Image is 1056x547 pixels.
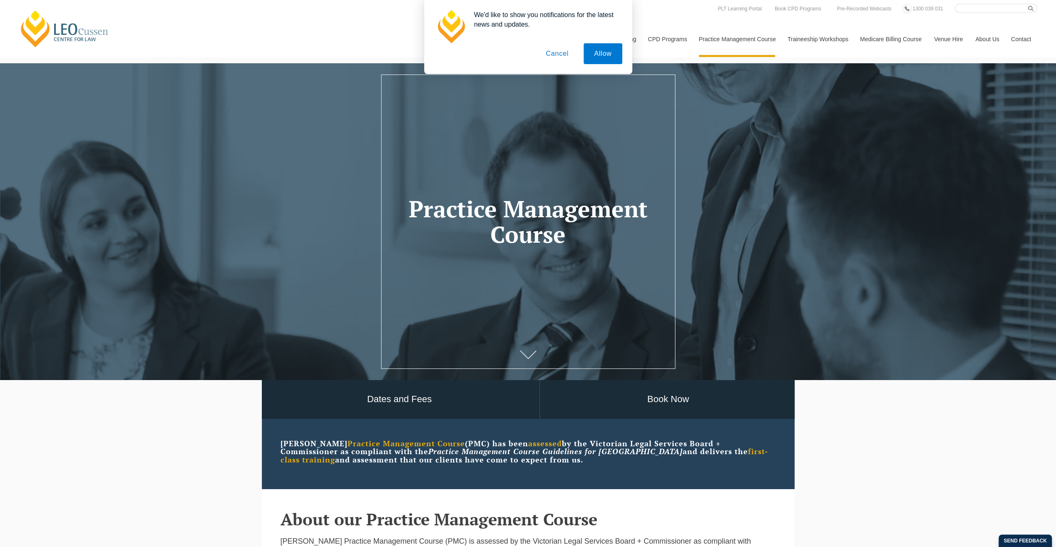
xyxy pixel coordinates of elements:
strong: assessed [528,438,562,448]
div: We'd like to show you notifications for the latest news and updates. [467,10,622,29]
a: Book Now [540,380,797,419]
p: [PERSON_NAME] (PMC) has been by the Victorian Legal Services Board + Commissioner as compliant wi... [281,440,776,464]
h2: About our Practice Management Course [281,510,776,528]
strong: Practice Management Course [348,438,465,448]
img: notification icon [434,10,467,43]
h1: Practice Management Course [401,196,655,247]
button: Cancel [535,43,579,64]
strong: first-class training [281,446,768,465]
button: Allow [584,43,622,64]
em: Practice Management Course Guidelines for [GEOGRAPHIC_DATA] [428,446,683,456]
a: Dates and Fees [260,380,539,419]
